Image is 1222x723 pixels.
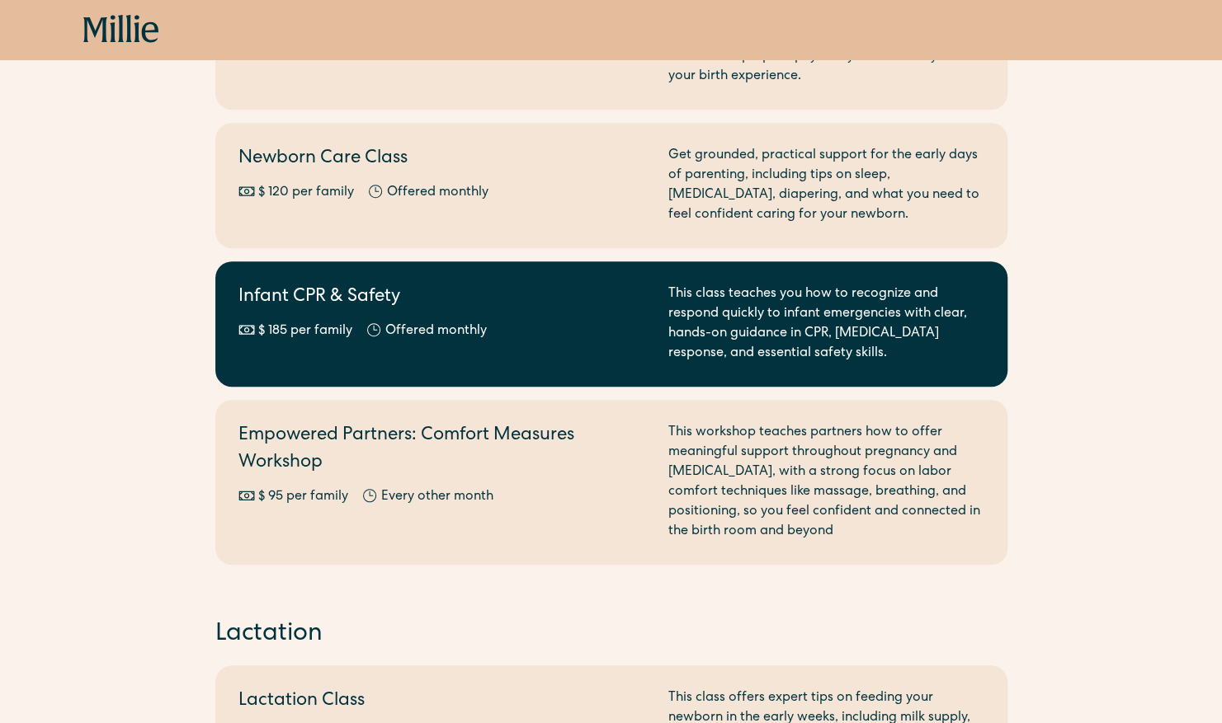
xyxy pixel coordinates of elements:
[238,688,649,716] h2: Lactation Class
[215,617,1007,652] h2: Lactation
[215,400,1007,565] a: Empowered Partners: Comfort Measures Workshop$ 95 per familyEvery other monthThis workshop teache...
[258,487,348,507] div: $ 95 per family
[668,284,984,364] div: This class teaches you how to recognize and respond quickly to infant emergencies with clear, han...
[258,183,354,203] div: $ 120 per family
[381,487,493,507] div: Every other month
[215,123,1007,248] a: Newborn Care Class$ 120 per familyOffered monthlyGet grounded, practical support for the early da...
[387,183,488,203] div: Offered monthly
[668,146,984,225] div: Get grounded, practical support for the early days of parenting, including tips on sleep, [MEDICA...
[258,322,352,341] div: $ 185 per family
[238,146,649,173] h2: Newborn Care Class
[238,423,649,477] h2: Empowered Partners: Comfort Measures Workshop
[215,261,1007,387] a: Infant CPR & Safety$ 185 per familyOffered monthlyThis class teaches you how to recognize and res...
[238,284,649,312] h2: Infant CPR & Safety
[385,322,487,341] div: Offered monthly
[668,423,984,542] div: This workshop teaches partners how to offer meaningful support throughout pregnancy and [MEDICAL_...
